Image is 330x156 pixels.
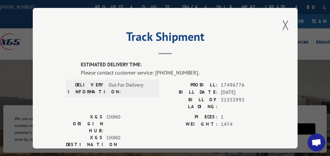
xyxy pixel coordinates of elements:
[68,81,105,95] label: DELIVERY INFORMATION:
[107,134,151,155] span: CHINO
[165,89,217,96] label: BILL DATE:
[109,81,153,95] span: Out For Delivery
[81,61,264,69] label: ESTIMATED DELIVERY TIME:
[165,113,217,121] label: PIECES:
[221,96,264,110] span: 31553993
[66,113,103,134] label: XGS ORIGIN HUB:
[165,81,217,89] label: PROBILL:
[66,134,103,155] label: XGS DESTINATION HUB:
[165,96,217,110] label: BILL OF LADING:
[221,89,264,96] span: [DATE]
[107,113,151,134] span: CHINO
[282,16,289,34] button: Close modal
[165,121,217,128] label: WEIGHT:
[221,121,264,128] span: 1474
[66,32,264,45] h2: Track Shipment
[81,68,264,76] div: Please contact customer service: [PHONE_NUMBER].
[221,81,264,89] span: 17496776
[221,113,264,121] span: 1
[307,134,325,151] div: Open chat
